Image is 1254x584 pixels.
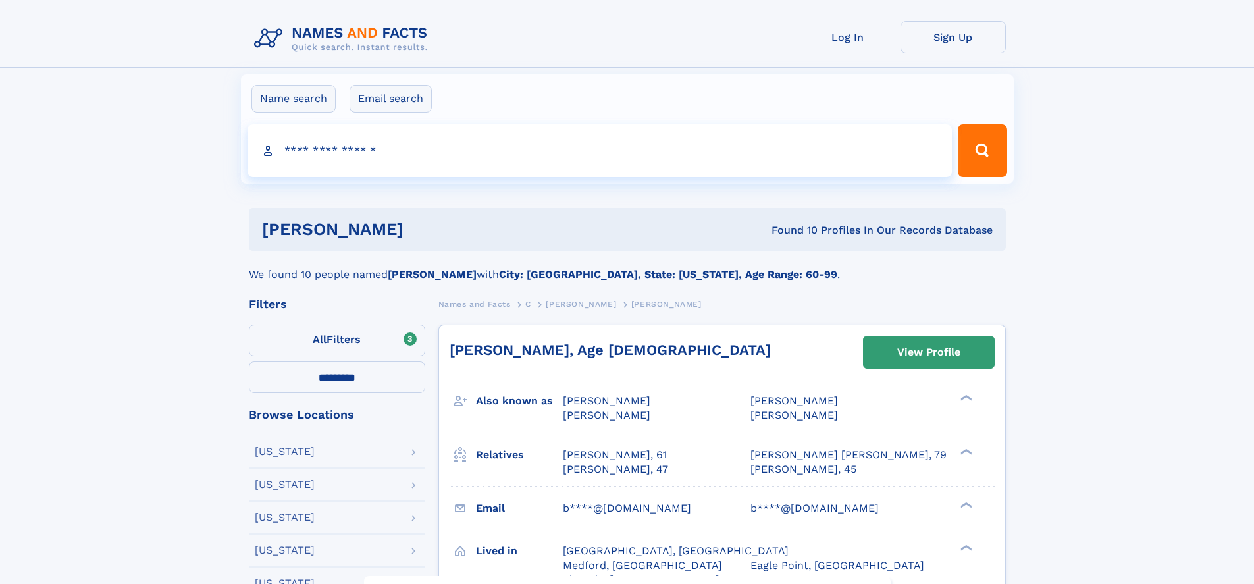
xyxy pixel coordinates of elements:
[525,296,531,312] a: C
[864,336,994,368] a: View Profile
[957,394,973,402] div: ❯
[563,544,789,557] span: [GEOGRAPHIC_DATA], [GEOGRAPHIC_DATA]
[476,497,563,519] h3: Email
[476,390,563,412] h3: Also known as
[251,85,336,113] label: Name search
[313,333,327,346] span: All
[897,337,960,367] div: View Profile
[476,540,563,562] h3: Lived in
[750,462,856,477] a: [PERSON_NAME], 45
[255,446,315,457] div: [US_STATE]
[476,444,563,466] h3: Relatives
[249,21,438,57] img: Logo Names and Facts
[957,500,973,509] div: ❯
[450,342,771,358] a: [PERSON_NAME], Age [DEMOGRAPHIC_DATA]
[388,268,477,280] b: [PERSON_NAME]
[255,479,315,490] div: [US_STATE]
[249,325,425,356] label: Filters
[262,221,588,238] h1: [PERSON_NAME]
[901,21,1006,53] a: Sign Up
[750,448,947,462] a: [PERSON_NAME] [PERSON_NAME], 79
[750,394,838,407] span: [PERSON_NAME]
[438,296,511,312] a: Names and Facts
[546,300,616,309] span: [PERSON_NAME]
[249,251,1006,282] div: We found 10 people named with .
[255,545,315,556] div: [US_STATE]
[563,409,650,421] span: [PERSON_NAME]
[563,394,650,407] span: [PERSON_NAME]
[631,300,702,309] span: [PERSON_NAME]
[525,300,531,309] span: C
[248,124,953,177] input: search input
[563,559,722,571] span: Medford, [GEOGRAPHIC_DATA]
[563,448,667,462] a: [PERSON_NAME], 61
[750,559,924,571] span: Eagle Point, [GEOGRAPHIC_DATA]
[546,296,616,312] a: [PERSON_NAME]
[795,21,901,53] a: Log In
[249,298,425,310] div: Filters
[249,409,425,421] div: Browse Locations
[350,85,432,113] label: Email search
[958,124,1006,177] button: Search Button
[750,409,838,421] span: [PERSON_NAME]
[499,268,837,280] b: City: [GEOGRAPHIC_DATA], State: [US_STATE], Age Range: 60-99
[957,447,973,456] div: ❯
[587,223,993,238] div: Found 10 Profiles In Our Records Database
[563,462,668,477] a: [PERSON_NAME], 47
[255,512,315,523] div: [US_STATE]
[957,543,973,552] div: ❯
